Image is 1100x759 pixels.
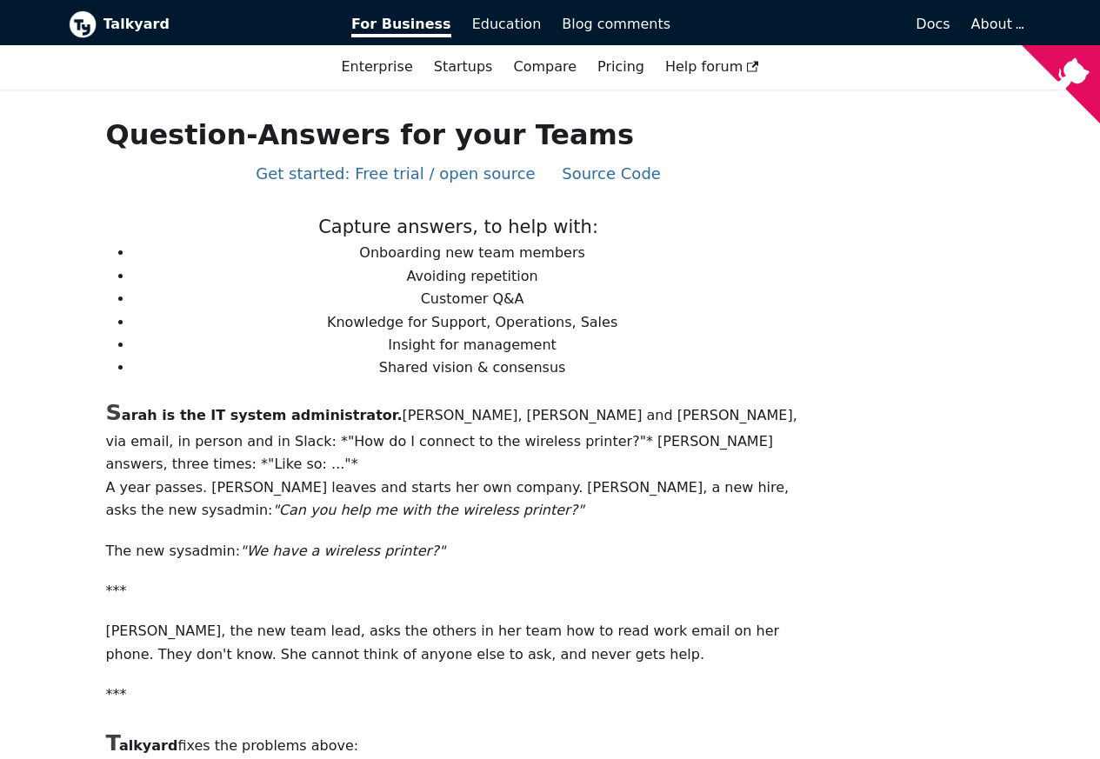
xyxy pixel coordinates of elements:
[105,212,810,243] p: Capture answers, to help with:
[256,164,535,183] a: Get started: Free trial / open source
[105,620,810,666] p: [PERSON_NAME], the new team lead, asks the others in her team how to read work email on her phone...
[133,334,810,356] li: Insight for management
[330,52,423,82] a: Enterprise
[423,52,503,82] a: Startups
[133,242,810,264] li: Onboarding new team members
[69,10,97,38] img: Talkyard logo
[562,164,661,183] a: Source Code
[971,16,1022,32] a: About
[351,16,451,37] span: For Business
[513,58,577,75] a: Compare
[133,356,810,379] li: Shared vision & consensus
[472,16,542,32] span: Education
[551,10,681,39] a: Blog comments
[105,407,402,423] b: arah is the IT system administrator.
[105,117,810,152] h1: Question-Answers for your Teams
[562,16,670,32] span: Blog comments
[103,13,328,36] b: Talkyard
[105,476,810,523] p: A year passes. [PERSON_NAME] leaves and starts her own company. [PERSON_NAME], a new hire, asks t...
[133,265,810,288] li: Avoiding repetition
[655,52,770,82] a: Help forum
[69,10,328,38] a: Talkyard logoTalkyard
[916,16,950,32] span: Docs
[462,10,552,39] a: Education
[272,502,583,518] em: "Can you help me with the wireless printer?"
[133,311,810,334] li: Knowledge for Support, Operations, Sales
[133,288,810,310] li: Customer Q&A
[105,729,118,756] span: T
[105,737,177,754] b: alkyard
[587,52,655,82] a: Pricing
[665,58,759,75] span: Help forum
[681,10,961,39] a: Docs
[240,543,445,559] em: "We have a wireless printer?"
[105,399,121,425] span: S
[341,10,462,39] a: For Business
[105,540,810,563] p: The new sysadmin:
